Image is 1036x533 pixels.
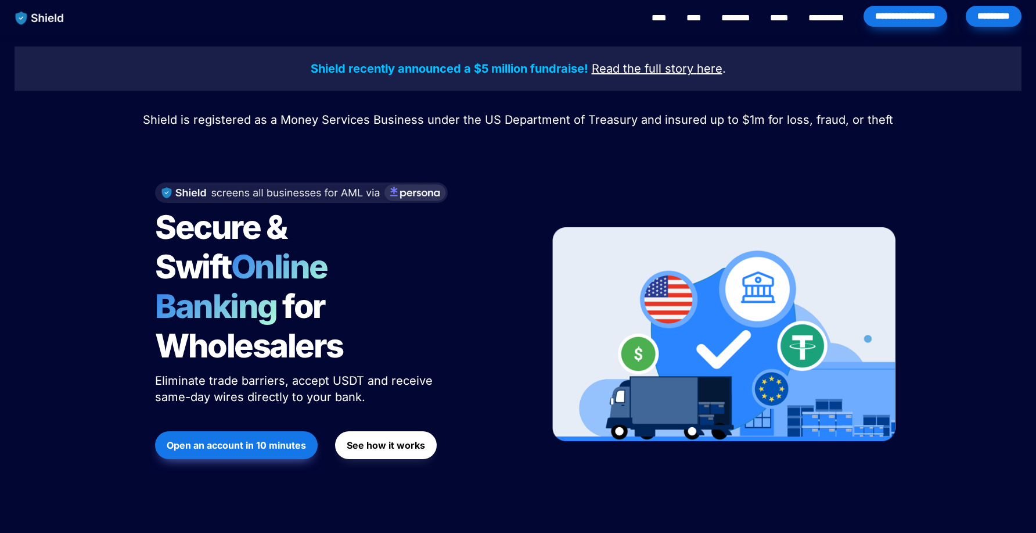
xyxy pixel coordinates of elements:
u: Read the full story [592,62,693,76]
strong: Open an account in 10 minutes [167,439,306,451]
span: for Wholesalers [155,287,343,366]
span: Eliminate trade barriers, accept USDT and receive same-day wires directly to your bank. [155,374,436,404]
img: website logo [10,6,70,30]
strong: See how it works [347,439,425,451]
a: See how it works [335,425,437,465]
a: Read the full story [592,63,693,75]
a: Open an account in 10 minutes [155,425,318,465]
span: Secure & Swift [155,208,292,287]
span: . [722,62,726,76]
strong: Shield recently announced a $5 million fundraise! [311,62,588,76]
button: See how it works [335,431,437,459]
button: Open an account in 10 minutes [155,431,318,459]
u: here [697,62,722,76]
span: Online Banking [155,247,339,326]
span: Shield is registered as a Money Services Business under the US Department of Treasury and insured... [143,113,893,127]
a: here [697,63,722,75]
